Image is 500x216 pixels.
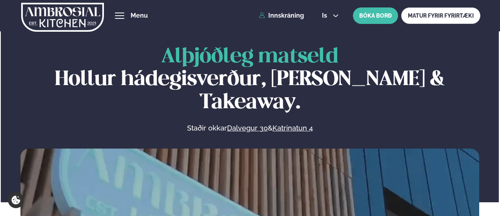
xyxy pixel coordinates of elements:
[316,13,345,19] button: is
[227,123,268,133] a: Dalvegur 30
[115,11,124,20] button: hamburger
[161,47,338,67] span: Alþjóðleg matseld
[322,13,329,19] span: is
[8,192,24,208] a: Cookie settings
[21,1,104,33] img: logo
[259,12,304,19] a: Innskráning
[353,7,398,24] button: BÓKA BORÐ
[102,123,398,133] p: Staðir okkar &
[273,123,313,133] a: Katrinatun 4
[20,45,479,114] h1: Hollur hádegisverður, [PERSON_NAME] & Takeaway.
[401,7,480,24] a: MATUR FYRIR FYRIRTÆKI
